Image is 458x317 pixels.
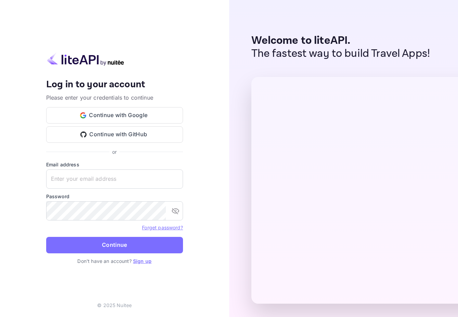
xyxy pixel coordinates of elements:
a: Forget password? [142,225,183,230]
label: Password [46,193,183,200]
p: Please enter your credentials to continue [46,93,183,102]
img: liteapi [46,52,125,66]
p: or [112,148,117,155]
p: © 2025 Nuitee [97,302,132,309]
a: Sign up [133,258,152,264]
h4: Log in to your account [46,79,183,91]
button: Continue with Google [46,107,183,124]
button: Continue [46,237,183,253]
input: Enter your email address [46,169,183,189]
button: Continue with GitHub [46,126,183,143]
p: Welcome to liteAPI. [251,34,430,47]
label: Email address [46,161,183,168]
p: The fastest way to build Travel Apps! [251,47,430,60]
p: Don't have an account? [46,257,183,265]
button: toggle password visibility [169,204,182,218]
